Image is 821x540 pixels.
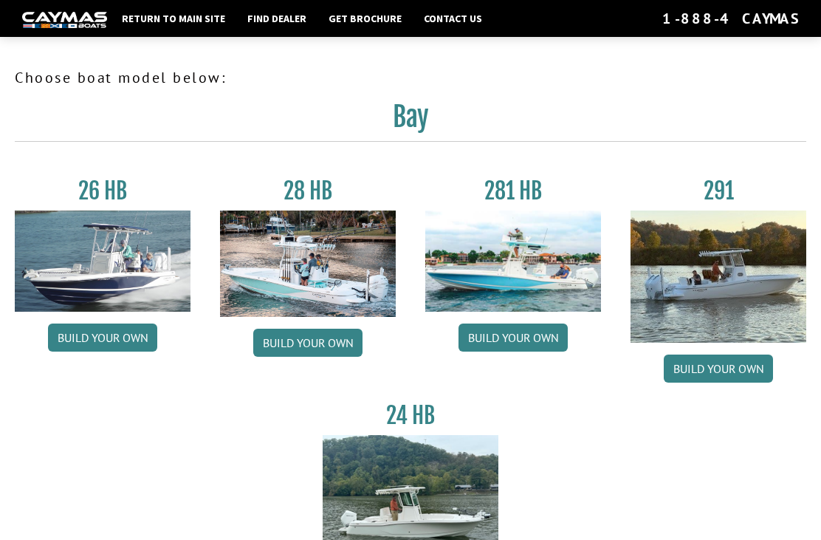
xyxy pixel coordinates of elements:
img: 28-hb-twin.jpg [425,211,601,312]
h3: 281 HB [425,177,601,205]
a: Contact Us [416,9,489,28]
h3: 291 [631,177,806,205]
img: 291_Thumbnail.jpg [631,211,806,343]
a: Find Dealer [240,9,314,28]
h3: 26 HB [15,177,190,205]
div: 1-888-4CAYMAS [662,9,799,28]
img: white-logo-c9c8dbefe5ff5ceceb0f0178aa75bf4bb51f6bca0971e226c86eb53dfe498488.png [22,12,107,27]
a: Build your own [664,355,773,383]
h3: 24 HB [323,402,498,429]
h3: 28 HB [220,177,396,205]
img: 26_new_photo_resized.jpg [15,211,190,312]
img: 28_hb_thumbnail_for_caymas_connect.jpg [220,211,396,317]
a: Build your own [48,324,157,352]
a: Return to main site [114,9,233,28]
h2: Bay [15,100,806,142]
a: Build your own [458,324,568,352]
p: Choose boat model below: [15,66,806,89]
a: Get Brochure [321,9,409,28]
a: Build your own [253,329,363,357]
